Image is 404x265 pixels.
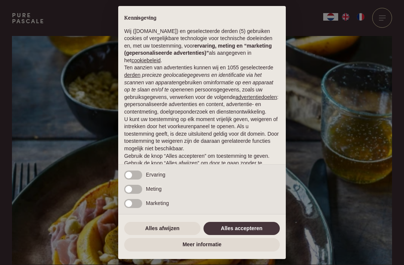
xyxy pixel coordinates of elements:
strong: ervaring, meting en “marketing (gepersonaliseerde advertenties)” [124,43,272,56]
button: advertentiedoelen [235,94,277,101]
em: precieze geolocatiegegevens en identificatie via het scannen van apparaten [124,72,261,85]
a: cookiebeleid [131,57,160,63]
button: derden [124,72,141,79]
p: Wij ([DOMAIN_NAME]) en geselecteerde derden (5) gebruiken cookies of vergelijkbare technologie vo... [124,28,280,64]
em: informatie op een apparaat op te slaan en/of te openen [124,79,273,93]
p: Ten aanzien van advertenties kunnen wij en 1055 geselecteerde gebruiken om en persoonsgegevens, z... [124,64,280,115]
button: Meer informatie [124,238,280,252]
span: Meting [146,186,162,192]
span: Ervaring [146,172,165,178]
span: Marketing [146,200,169,206]
p: Gebruik de knop “Alles accepteren” om toestemming te geven. Gebruik de knop “Alles afwijzen” om d... [124,153,280,175]
h2: Kennisgeving [124,15,280,22]
p: U kunt uw toestemming op elk moment vrijelijk geven, weigeren of intrekken door het voorkeurenpan... [124,116,280,153]
button: Alles afwijzen [124,222,201,235]
button: Alles accepteren [203,222,280,235]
